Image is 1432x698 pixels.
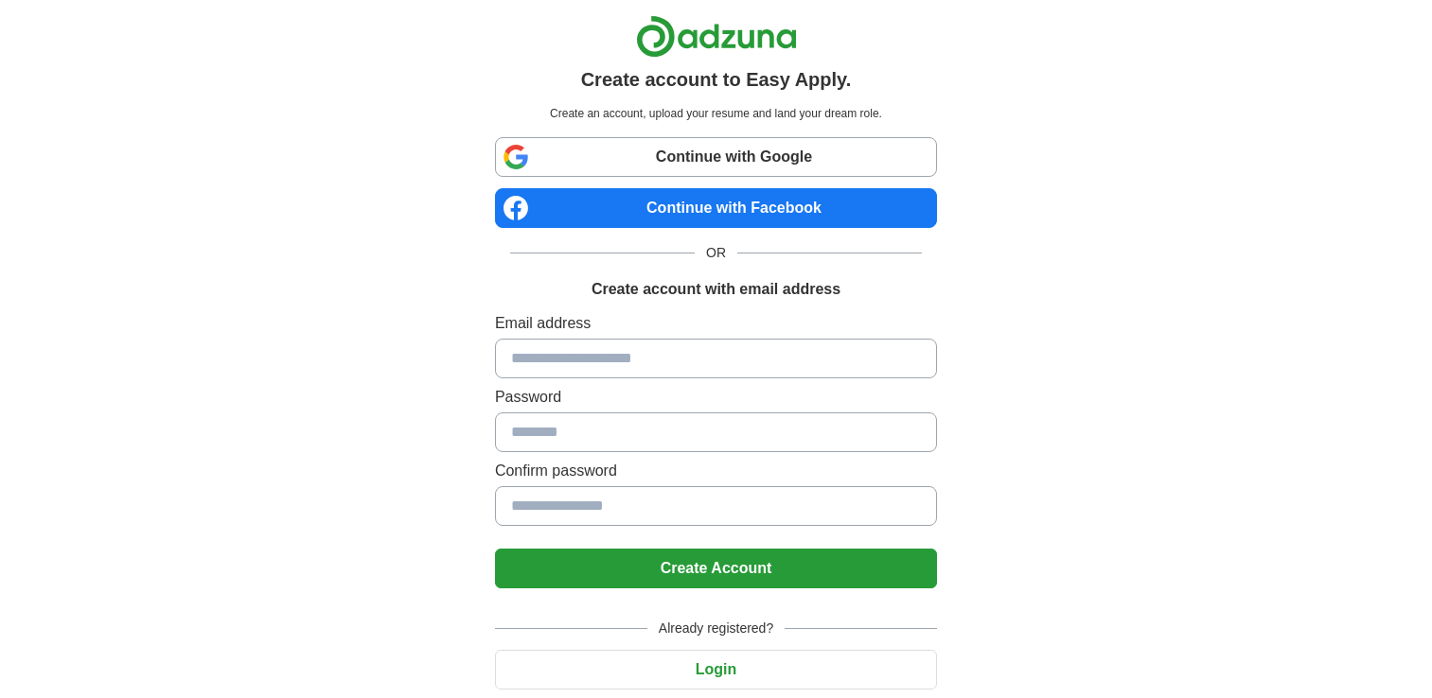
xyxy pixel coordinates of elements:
[495,661,937,677] a: Login
[636,15,797,58] img: Adzuna logo
[581,65,852,94] h1: Create account to Easy Apply.
[647,619,785,638] span: Already registered?
[495,312,937,335] label: Email address
[495,549,937,588] button: Create Account
[495,188,937,228] a: Continue with Facebook
[495,137,937,177] a: Continue with Google
[495,386,937,409] label: Password
[592,278,840,301] h1: Create account with email address
[499,105,933,122] p: Create an account, upload your resume and land your dream role.
[495,460,937,482] label: Confirm password
[695,243,737,263] span: OR
[495,650,937,689] button: Login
